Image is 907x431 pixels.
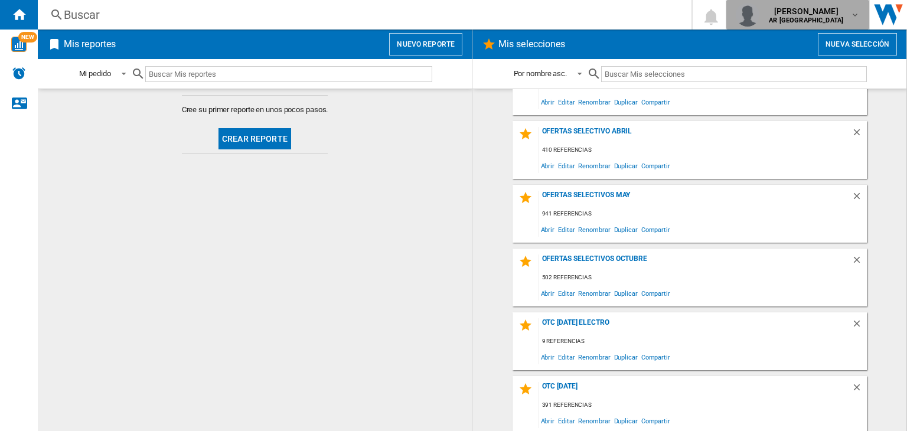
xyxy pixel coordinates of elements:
span: Editar [556,94,576,110]
span: Renombrar [576,221,612,237]
div: 410 referencias [539,143,867,158]
span: Abrir [539,94,557,110]
span: Duplicar [612,94,640,110]
div: 502 referencias [539,270,867,285]
div: Borrar [851,382,867,398]
span: Renombrar [576,285,612,301]
span: Renombrar [576,349,612,365]
button: Nuevo reporte [389,33,462,55]
span: Editar [556,158,576,174]
div: Borrar [851,318,867,334]
span: [PERSON_NAME] [769,5,843,17]
div: Borrar [851,254,867,270]
div: Borrar [851,191,867,207]
span: Duplicar [612,413,640,429]
span: Duplicar [612,285,640,301]
img: wise-card.svg [11,37,27,52]
img: profile.jpg [736,3,759,27]
h2: Mis reportes [61,33,118,55]
span: NEW [18,32,37,43]
span: Compartir [640,413,672,429]
div: 391 referencias [539,398,867,413]
div: Buscar [64,6,661,23]
span: Editar [556,413,576,429]
span: Renombrar [576,413,612,429]
span: Abrir [539,221,557,237]
button: Nueva selección [818,33,897,55]
div: OTC [DATE] electro [539,318,851,334]
span: Renombrar [576,158,612,174]
span: Compartir [640,349,672,365]
span: Abrir [539,349,557,365]
span: Editar [556,349,576,365]
span: Compartir [640,285,672,301]
div: OFERTAS SELECTIVOS OCTUBRE [539,254,851,270]
span: Duplicar [612,158,640,174]
span: Duplicar [612,349,640,365]
div: Ofertas Selectivo Abril [539,127,851,143]
span: Duplicar [612,221,640,237]
input: Buscar Mis selecciones [601,66,866,82]
span: Editar [556,285,576,301]
span: Abrir [539,158,557,174]
span: Compartir [640,221,672,237]
span: Abrir [539,285,557,301]
div: OTC [DATE] [539,382,851,398]
span: Compartir [640,158,672,174]
input: Buscar Mis reportes [145,66,432,82]
div: Por nombre asc. [514,69,567,78]
span: Renombrar [576,94,612,110]
img: alerts-logo.svg [12,66,26,80]
span: Editar [556,221,576,237]
span: Compartir [640,94,672,110]
div: 941 referencias [539,207,867,221]
div: Borrar [851,127,867,143]
div: Ofertas Selectivos May [539,191,851,207]
span: Cree su primer reporte en unos pocos pasos. [182,105,328,115]
b: AR [GEOGRAPHIC_DATA] [769,17,843,24]
h2: Mis selecciones [496,33,568,55]
div: Mi pedido [79,69,111,78]
button: Crear reporte [218,128,291,149]
span: Abrir [539,413,557,429]
div: 9 referencias [539,334,867,349]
